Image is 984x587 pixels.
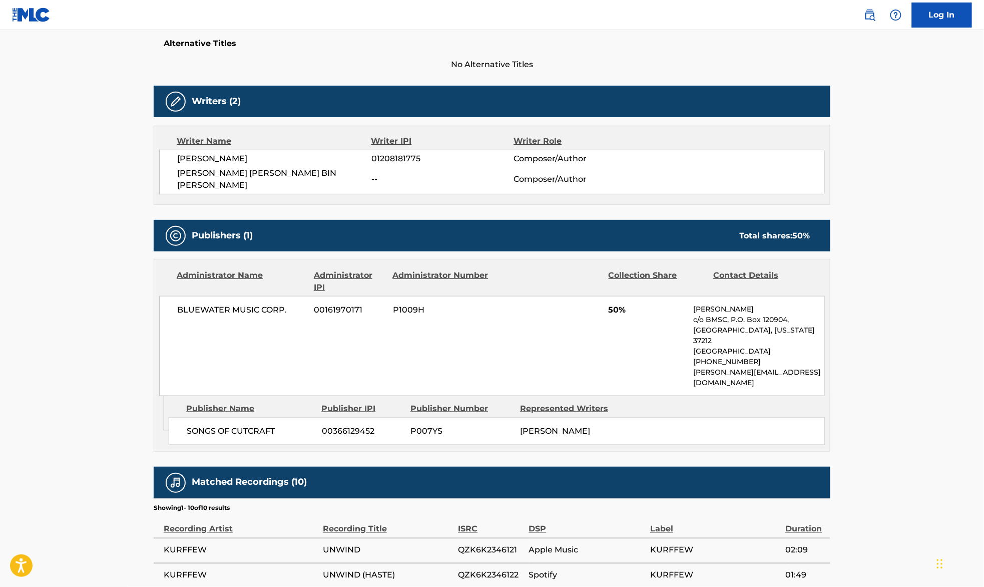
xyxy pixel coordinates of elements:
div: Administrator Name [177,269,306,293]
div: Administrator IPI [314,269,385,293]
div: Label [650,513,780,535]
div: Administrator Number [392,269,489,293]
span: KURFFEW [650,569,780,581]
div: Writer Name [177,135,371,147]
span: P007YS [410,425,513,437]
span: 02:09 [786,544,825,556]
span: Spotify [529,569,646,581]
span: 01:49 [786,569,825,581]
img: Writers [170,96,182,108]
div: Writer IPI [371,135,514,147]
span: 50% [609,304,686,316]
div: Contact Details [713,269,810,293]
span: No Alternative Titles [154,59,830,71]
span: P1009H [393,304,490,316]
span: [PERSON_NAME] [520,426,590,436]
img: Matched Recordings [170,477,182,489]
p: c/o BMSC, P.O. Box 120904, [694,315,824,325]
a: Log In [912,3,972,28]
img: MLC Logo [12,8,51,22]
div: Collection Share [609,269,706,293]
span: 50 % [793,231,810,240]
p: Showing 1 - 10 of 10 results [154,504,230,513]
h5: Matched Recordings (10) [192,477,307,488]
div: Represented Writers [520,403,622,415]
div: Publisher IPI [321,403,403,415]
div: Total shares: [740,230,810,242]
span: KURFFEW [164,544,318,556]
span: 00366129452 [322,425,403,437]
div: Publisher Number [410,403,513,415]
span: -- [371,173,514,185]
img: Publishers [170,230,182,242]
p: [GEOGRAPHIC_DATA] [694,346,824,357]
p: [GEOGRAPHIC_DATA], [US_STATE] 37212 [694,325,824,346]
img: help [890,9,902,21]
div: Help [886,5,906,25]
div: DSP [529,513,646,535]
span: [PERSON_NAME] [PERSON_NAME] BIN [PERSON_NAME] [177,167,371,191]
h5: Writers (2) [192,96,241,107]
img: search [864,9,876,21]
span: QZK6K2346121 [458,544,524,556]
div: ISRC [458,513,524,535]
span: 00161970171 [314,304,385,316]
p: [PERSON_NAME][EMAIL_ADDRESS][DOMAIN_NAME] [694,367,824,388]
p: [PHONE_NUMBER] [694,357,824,367]
span: [PERSON_NAME] [177,153,371,165]
iframe: Chat Widget [934,539,984,587]
span: KURFFEW [650,544,780,556]
div: Recording Title [323,513,453,535]
span: UNWIND [323,544,453,556]
span: SONGS OF CUTCRAFT [187,425,314,437]
span: Composer/Author [514,153,643,165]
div: Writer Role [514,135,643,147]
div: Duration [786,513,825,535]
div: Recording Artist [164,513,318,535]
a: Public Search [860,5,880,25]
div: Publisher Name [186,403,314,415]
h5: Publishers (1) [192,230,253,241]
span: KURFFEW [164,569,318,581]
span: QZK6K2346122 [458,569,524,581]
span: Apple Music [529,544,646,556]
div: Drag [937,549,943,579]
h5: Alternative Titles [164,39,820,49]
p: [PERSON_NAME] [694,304,824,315]
span: 01208181775 [371,153,514,165]
span: BLUEWATER MUSIC CORP. [177,304,307,316]
span: Composer/Author [514,173,643,185]
span: UNWIND (HASTE) [323,569,453,581]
